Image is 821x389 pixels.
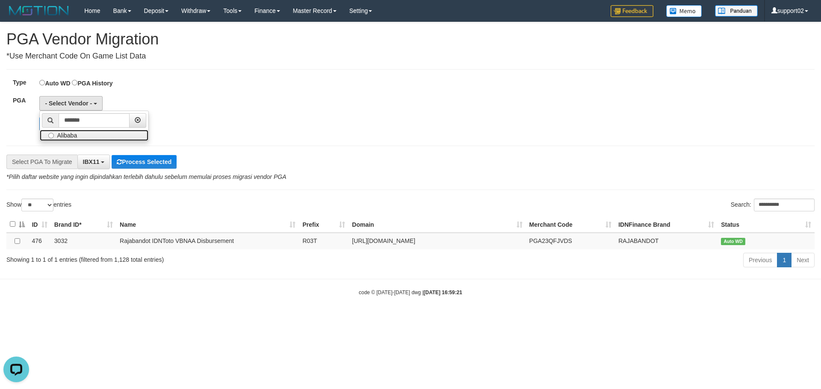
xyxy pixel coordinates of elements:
[39,80,45,85] input: Auto WD
[6,173,286,180] i: *Pilih daftar website yang ingin dipindahkan terlebih dahulu sebelum memulai proses migrasi vendo...
[45,100,92,107] span: - Select Vendor -
[6,31,815,48] h1: PGA Vendor Migration
[40,130,148,141] label: Alibaba
[777,253,791,267] a: 1
[526,216,615,233] th: Merchant Code: activate to sort column ascending
[715,5,758,17] img: panduan.png
[83,158,100,165] span: IBX11
[116,233,299,249] td: Rajabandot IDNToto VBNAA Disbursement
[299,216,348,233] th: Prefix: activate to sort column ascending
[6,199,71,211] label: Show entries
[754,199,815,211] input: Search:
[615,216,718,233] th: IDNFinance Brand: activate to sort column ascending
[6,52,815,61] h4: *Use Merchant Code On Game List Data
[299,233,348,249] td: R03T
[6,252,336,264] div: Showing 1 to 1 of 1 entries (filtered from 1,128 total entries)
[6,78,39,87] label: Type
[611,5,653,17] img: Feedback.jpg
[526,233,615,249] td: PGA23QFJVDS
[51,233,116,249] td: 3032
[666,5,702,17] img: Button%20Memo.svg
[731,199,815,211] label: Search:
[791,253,815,267] a: Next
[6,4,71,17] img: MOTION_logo.png
[112,155,177,169] button: Process Selected
[6,96,39,105] label: PGA
[718,216,815,233] th: Status: activate to sort column ascending
[116,216,299,233] th: Name: activate to sort column ascending
[3,3,29,29] button: Open LiveChat chat widget
[39,78,70,88] label: Auto WD
[615,233,718,249] td: RAJABANDOT
[6,155,77,169] div: Select PGA To Migrate
[39,96,103,111] button: - Select Vendor -
[72,78,112,88] label: PGA History
[77,155,110,169] button: IBX11
[424,290,462,295] strong: [DATE] 16:59:21
[21,199,53,211] select: Showentries
[348,233,526,249] td: [URL][DOMAIN_NAME]
[28,216,50,233] th: ID: activate to sort column ascending
[51,216,116,233] th: Brand ID*: activate to sort column ascending
[721,238,745,245] span: Auto WD
[743,253,777,267] a: Previous
[72,80,77,85] input: PGA History
[348,216,526,233] th: Domain: activate to sort column ascending
[359,290,462,295] small: code © [DATE]-[DATE] dwg |
[28,233,50,249] td: 476
[48,133,54,138] input: Alibaba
